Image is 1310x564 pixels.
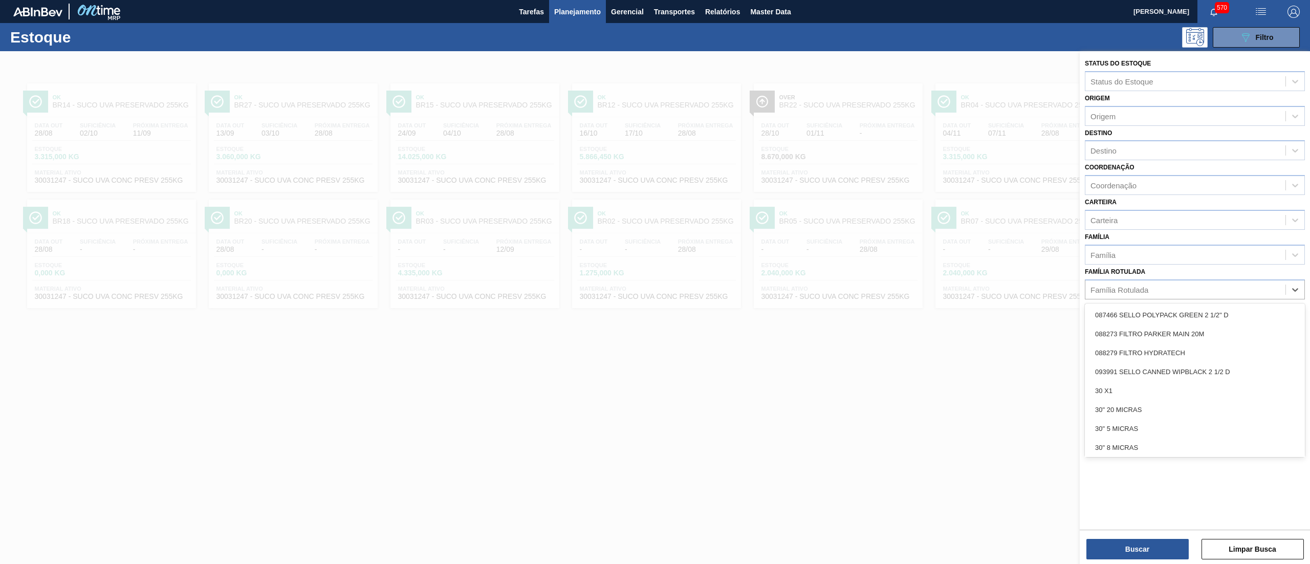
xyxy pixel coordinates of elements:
[1090,112,1116,120] div: Origem
[1085,164,1134,171] label: Coordenação
[1090,250,1116,259] div: Família
[750,6,791,18] span: Master Data
[1085,95,1110,102] label: Origem
[1287,6,1300,18] img: Logout
[1085,400,1305,419] div: 30" 20 MICRAS
[1085,199,1117,206] label: Carteira
[1085,268,1145,275] label: Família Rotulada
[13,7,62,16] img: TNhmsLtSVTkK8tSr43FrP2fwEKptu5GPRR3wAAAABJRU5ErkJggg==
[519,6,544,18] span: Tarefas
[1090,181,1137,190] div: Coordenação
[1085,129,1112,137] label: Destino
[1197,5,1230,19] button: Notificações
[1085,362,1305,381] div: 093991 SELLO CANNED WIPBLACK 2 1/2 D
[1085,419,1305,438] div: 30" 5 MICRAS
[1085,324,1305,343] div: 088273 FILTRO PARKER MAIN 20M
[1085,233,1109,241] label: Família
[654,6,695,18] span: Transportes
[1090,146,1117,155] div: Destino
[1215,2,1229,13] span: 570
[1085,343,1305,362] div: 088279 FILTRO HYDRATECH
[1182,27,1208,48] div: Pogramando: nenhum usuário selecionado
[1085,381,1305,400] div: 30 X1
[1256,33,1274,41] span: Filtro
[705,6,740,18] span: Relatórios
[1085,60,1151,67] label: Status do Estoque
[1085,303,1136,310] label: Material ativo
[1213,27,1300,48] button: Filtro
[1085,438,1305,457] div: 30" 8 MICRAS
[554,6,601,18] span: Planejamento
[1090,77,1153,85] div: Status do Estoque
[10,31,169,43] h1: Estoque
[611,6,644,18] span: Gerencial
[1090,285,1148,294] div: Família Rotulada
[1090,215,1118,224] div: Carteira
[1085,306,1305,324] div: 087466 SELLO POLYPACK GREEN 2 1/2" D
[1255,6,1267,18] img: userActions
